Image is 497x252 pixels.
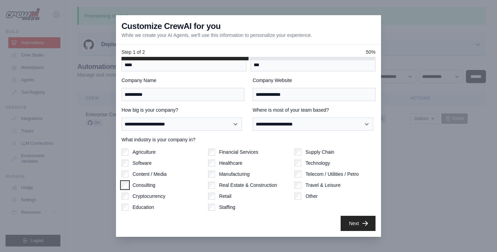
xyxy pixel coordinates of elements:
label: Other [305,193,318,200]
label: Travel & Leisure [305,182,340,189]
label: How big is your company? [121,107,244,113]
label: Company Website [253,77,376,84]
label: What industry is your company in? [121,136,376,143]
label: Staffing [219,204,235,211]
p: While we create your AI Agents, we'll use this information to personalize your experience. [121,32,312,39]
label: Agriculture [133,149,156,155]
label: Education [133,204,154,211]
label: Cryptocurrency [133,193,165,200]
label: Supply Chain [305,149,334,155]
label: Software [133,160,152,167]
label: Real Estate & Construction [219,182,277,189]
label: Manufacturing [219,171,250,178]
label: Content / Media [133,171,167,178]
button: Next [341,216,376,231]
label: Technology [305,160,330,167]
label: Where is most of your team based? [253,107,376,113]
label: Company Name [121,77,244,84]
label: Financial Services [219,149,259,155]
label: Healthcare [219,160,243,167]
label: Telecom / Utilities / Petro [305,171,359,178]
span: 50% [366,49,376,56]
label: Consulting [133,182,155,189]
span: Step 1 of 2 [121,49,145,56]
label: Retail [219,193,232,200]
h3: Customize CrewAI for you [121,21,221,32]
